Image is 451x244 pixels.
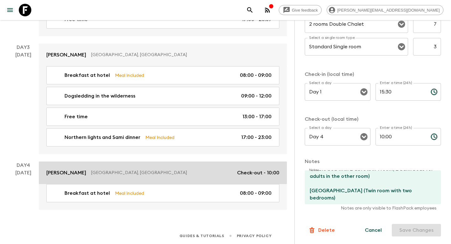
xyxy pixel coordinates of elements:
button: Open [397,20,406,29]
p: Northern lights and Sami dinner [65,134,140,141]
p: Meal Included [115,72,144,79]
p: 08:00 - 09:00 [240,189,272,197]
p: 17:00 - 23:00 [241,134,272,141]
div: [PERSON_NAME][EMAIL_ADDRESS][DOMAIN_NAME] [327,5,443,15]
div: [DATE] [15,51,31,154]
p: [GEOGRAPHIC_DATA], [GEOGRAPHIC_DATA] [91,52,274,58]
button: Cancel [357,224,389,236]
a: Privacy Policy [237,232,272,239]
p: [PERSON_NAME] [46,51,86,59]
a: Guides & Tutorials [179,232,224,239]
span: [PERSON_NAME][EMAIL_ADDRESS][DOMAIN_NAME] [334,8,443,13]
a: Breakfast at hotelMeal Included08:00 - 09:00 [46,66,279,84]
p: Meal Included [115,190,144,197]
button: menu [4,4,16,16]
p: Notes are only visible to FlashPack employees [309,205,437,211]
p: 08:00 - 09:00 [240,72,272,79]
p: Notes [305,158,441,165]
p: Breakfast at hotel [65,72,110,79]
button: Delete [305,224,338,236]
label: Enter a time (24h) [380,80,412,86]
button: Open [397,42,406,51]
p: Free time [65,113,88,120]
p: [GEOGRAPHIC_DATA], [GEOGRAPHIC_DATA] [91,170,232,176]
p: Meal Included [145,134,174,141]
button: Open [360,132,368,141]
a: Northern lights and Sami dinnerMeal Included17:00 - 23:00 [46,128,279,146]
a: [PERSON_NAME][GEOGRAPHIC_DATA], [GEOGRAPHIC_DATA]Check-out - 10:00 [39,162,287,184]
p: 13:00 - 17:00 [242,113,272,120]
p: Delete [318,226,335,234]
button: Choose time, selected time is 3:30 PM [428,86,440,98]
label: Enter a time (24h) [380,125,412,130]
a: Dogsledding in the wilderness09:00 - 12:00 [46,87,279,105]
input: hh:mm [376,83,426,101]
p: Check-in (local time) [305,71,441,78]
a: [PERSON_NAME][GEOGRAPHIC_DATA], [GEOGRAPHIC_DATA] [39,44,287,66]
label: Select a day [309,80,331,86]
p: Day 3 [8,44,39,51]
a: Give feedback [279,5,322,15]
button: Open [360,88,368,96]
p: Breakfast at hotel [65,189,110,197]
p: Day 4 [8,162,39,169]
p: 09:00 - 12:00 [241,92,272,100]
textarea: 7x [PERSON_NAME] rooms - (2 room chalets – 1 double bed with 2 duvets in 1 room, 2 bunk beds for ... [305,170,436,204]
input: hh:mm [376,128,426,146]
label: Select a day [309,125,331,130]
button: search adventures [244,4,256,16]
a: Free time13:00 - 17:00 [46,108,279,126]
p: [PERSON_NAME] [46,169,86,177]
span: Give feedback [288,8,321,13]
p: Dogsledding in the wilderness [65,92,135,100]
label: Notes [309,167,319,172]
p: Check-out (local time) [305,115,441,123]
a: Breakfast at hotelMeal Included08:00 - 09:00 [46,184,279,202]
p: Check-out - 10:00 [237,169,279,177]
button: Choose time, selected time is 10:00 AM [428,130,440,143]
div: [DATE] [15,169,31,210]
label: Select a single room type [309,35,355,40]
